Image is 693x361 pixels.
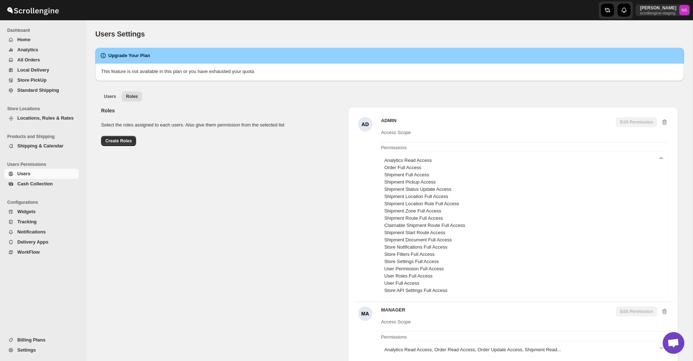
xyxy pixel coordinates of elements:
p: Select the roles assigned to each users. Also give them permission from the selected list [101,121,342,129]
button: Create Roles [101,136,136,146]
div: Open chat [663,332,684,354]
span: Tracking [17,219,36,224]
span: Store Locations [7,106,82,112]
span: Widgets [17,209,35,214]
span: Shipping & Calendar [17,143,64,149]
button: Settings [4,345,79,355]
p: Store Settings Full Access [384,258,465,265]
p: scrollengine-staging [640,11,676,15]
p: Shipment Location Full Access [384,193,465,200]
p: User Permission Full Access [384,265,465,272]
span: WorkFlow [17,249,40,255]
p: Order Full Access [384,164,465,171]
span: Billing Plans [17,337,45,343]
button: Users [4,169,79,179]
span: Dashboard [7,27,82,33]
p: Analytics Read Access [384,157,465,164]
button: Cash Collection [4,179,79,189]
span: Analytics Read Access, Order Read Access, Order Update Access, Shipment Read... [384,346,561,353]
span: Nawneet Sharma [679,5,689,15]
button: All Orders [4,55,79,65]
span: Permissions [381,145,407,150]
p: Claimable Shipment Route Full Access [384,222,465,229]
p: Shipment Document Full Access [384,236,465,244]
span: Analytics [17,47,38,52]
button: Tracking [4,217,79,227]
span: Access Scope [381,130,411,135]
span: Roles [126,94,138,99]
span: Products and Shipping [7,134,82,139]
div: AD [358,117,372,132]
p: Store Notifications Full Access [384,244,465,251]
p: Shipment Zone Full Access [384,207,465,215]
button: WorkFlow [4,247,79,257]
span: Locations, Rules & Rates [17,115,74,121]
img: ScrollEngine [6,1,60,19]
span: Configurations [7,199,82,205]
p: Store API Settings Full Access [384,287,465,294]
span: Create Roles [105,138,132,144]
p: Shipment Pickup Access [384,179,465,186]
span: Store PickUp [17,77,47,83]
span: Users Permissions [7,162,82,167]
span: Notifications [17,229,46,235]
p: Shipment Status Update Access [384,186,465,193]
button: All customers [100,91,120,102]
button: Billing Plans [4,335,79,345]
button: Delivery Apps [4,237,79,247]
h2: Upgrade Your Plan [108,52,150,59]
p: [PERSON_NAME] [640,5,676,11]
button: Widgets [4,207,79,217]
span: Delivery Apps [17,239,48,245]
span: Access Scope [381,319,411,325]
span: Local Delivery [17,67,49,73]
p: User Full Access [384,280,465,287]
span: ADMIN [381,117,397,127]
button: Shipping & Calendar [4,141,79,151]
div: MA [358,306,372,321]
p: Shipment Start Route Access [384,229,465,236]
p: This feature is not available in this plan or you have exhausted your quota [101,68,254,75]
p: Shipment Route Full Access [384,215,465,222]
span: Cash Collection [17,181,53,186]
span: All Orders [17,57,40,63]
button: User menu [636,4,690,16]
span: MANAGER [381,306,405,317]
span: Permissions [381,334,407,340]
span: Settings [17,347,36,353]
p: Store Filters Full Access [384,251,465,258]
p: Shipment Location Rule Full Access [384,200,465,207]
span: Users Settings [95,30,145,38]
button: Home [4,35,79,45]
span: Home [17,37,30,42]
button: Analytics [4,45,79,55]
text: NS [681,8,687,12]
p: User Roles Full Access [384,272,465,280]
span: Users [104,94,116,99]
h2: Roles [101,107,342,114]
button: Locations, Rules & Rates [4,113,79,123]
button: Notifications [4,227,79,237]
span: Standard Shipping [17,87,59,93]
span: Users [17,171,30,176]
p: Shipment Full Access [384,171,465,179]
